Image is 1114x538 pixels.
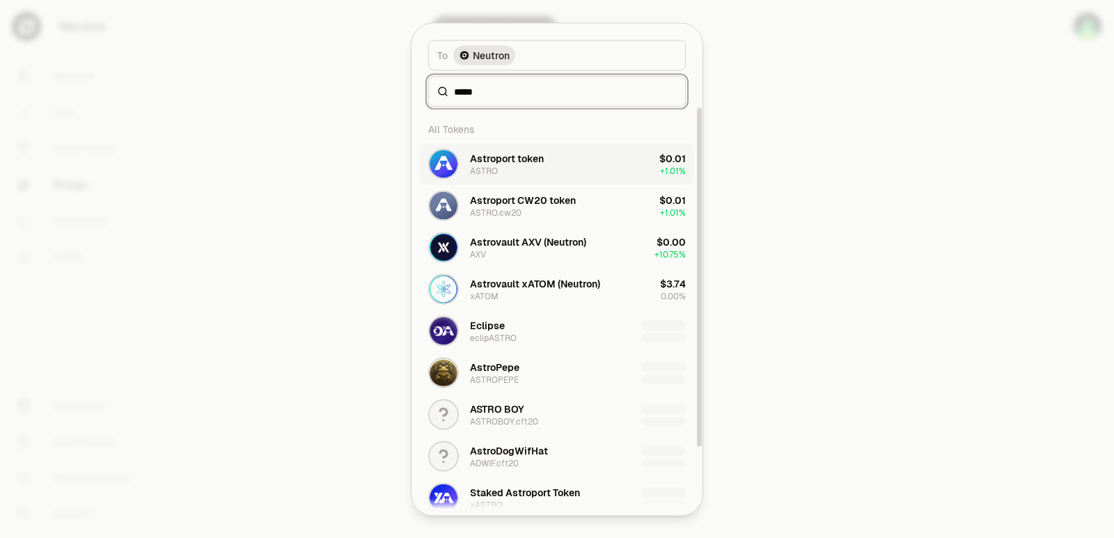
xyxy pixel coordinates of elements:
[470,290,499,301] div: xATOM
[420,143,694,184] button: ASTRO LogoAstroport tokenASTRO$0.01+1.01%
[470,374,519,385] div: ASTROPEPE
[420,351,694,393] button: ASTROPEPE LogoAstroPepeASTROPEPE
[420,226,694,268] button: AXV LogoAstrovault AXV (Neutron)AXV$0.00+10.75%
[659,151,686,165] div: $0.01
[654,248,686,260] span: + 10.75%
[470,248,486,260] div: AXV
[430,275,457,303] img: xATOM Logo
[470,360,519,374] div: AstroPepe
[460,51,469,59] img: Neutron Logo
[470,443,548,457] div: AstroDogWifHat
[470,416,538,427] div: ASTROBOY.cft20
[470,151,544,165] div: Astroport token
[661,290,686,301] span: 0.00%
[420,268,694,310] button: xATOM LogoAstrovault xATOM (Neutron)xATOM$3.740.00%
[430,484,457,512] img: xASTRO Logo
[437,48,448,62] span: To
[470,318,505,332] div: Eclipse
[430,358,457,386] img: ASTROPEPE Logo
[420,477,694,519] button: xASTRO LogoStaked Astroport TokenxASTRO
[470,402,524,416] div: ASTRO BOY
[473,48,510,62] span: Neutron
[657,235,686,248] div: $0.00
[420,310,694,351] button: eclipASTRO LogoEclipseeclipASTRO
[470,276,600,290] div: Astrovault xATOM (Neutron)
[420,393,694,435] button: ASTRO BOYASTROBOY.cft20
[660,276,686,290] div: $3.74
[428,40,686,70] button: ToNeutron LogoNeutron
[470,165,498,176] div: ASTRO
[420,184,694,226] button: ASTRO.cw20 LogoAstroport CW20 tokenASTRO.cw20$0.01+1.01%
[470,332,517,343] div: eclipASTRO
[430,233,457,261] img: AXV Logo
[470,235,586,248] div: Astrovault AXV (Neutron)
[470,485,580,499] div: Staked Astroport Token
[659,193,686,207] div: $0.01
[470,207,521,218] div: ASTRO.cw20
[660,165,686,176] span: + 1.01%
[470,499,503,510] div: xASTRO
[430,150,457,177] img: ASTRO Logo
[420,115,694,143] div: All Tokens
[470,457,519,468] div: ADWIF.cft20
[430,317,457,345] img: eclipASTRO Logo
[470,193,576,207] div: Astroport CW20 token
[420,435,694,477] button: AstroDogWifHatADWIF.cft20
[660,207,686,218] span: + 1.01%
[430,191,457,219] img: ASTRO.cw20 Logo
